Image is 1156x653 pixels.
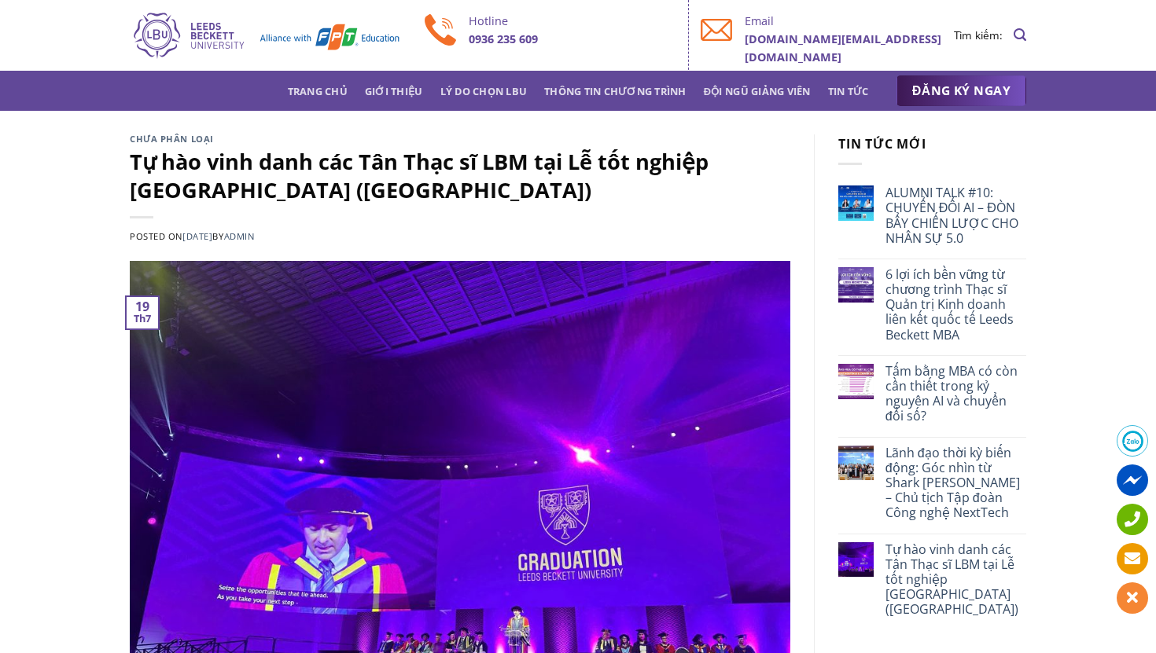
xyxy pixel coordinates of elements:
[885,542,1026,618] a: Tự hào vinh danh các Tân Thạc sĩ LBM tại Lễ tốt nghiệp [GEOGRAPHIC_DATA] ([GEOGRAPHIC_DATA])
[745,31,941,64] b: [DOMAIN_NAME][EMAIL_ADDRESS][DOMAIN_NAME]
[130,133,214,145] a: Chưa phân loại
[885,185,1026,246] a: ALUMNI TALK #10: CHUYỂN ĐỔI AI – ĐÒN BẨY CHIẾN LƯỢC CHO NHÂN SỰ 5.0
[469,31,538,46] b: 0936 235 609
[469,12,677,30] p: Hotline
[365,77,423,105] a: Giới thiệu
[130,230,212,242] span: Posted on
[212,230,254,242] span: by
[544,77,687,105] a: Thông tin chương trình
[440,77,528,105] a: Lý do chọn LBU
[704,77,811,105] a: Đội ngũ giảng viên
[885,364,1026,424] a: Tấm bằng MBA có còn cần thiết trong kỷ nguyên AI và chuyển đổi số?
[130,148,790,204] h1: Tự hào vinh danh các Tân Thạc sĩ LBM tại Lễ tốt nghiệp [GEOGRAPHIC_DATA] ([GEOGRAPHIC_DATA])
[838,135,926,152] span: Tin tức mới
[182,230,212,242] a: [DATE]
[885,446,1026,521] a: Lãnh đạo thời kỳ biến động: Góc nhìn từ Shark [PERSON_NAME] – Chủ tịch Tập đoàn Công nghệ NextTech
[828,77,869,105] a: Tin tức
[954,27,1003,44] li: Tìm kiếm:
[1014,20,1026,50] a: Search
[288,77,348,105] a: Trang chủ
[224,230,255,242] a: admin
[130,10,401,61] img: Thạc sĩ Quản trị kinh doanh Quốc tế
[885,267,1026,343] a: 6 lợi ích bền vững từ chương trình Thạc sĩ Quản trị Kinh doanh liên kết quốc tế Leeds Beckett MBA
[912,81,1011,101] span: ĐĂNG KÝ NGAY
[896,75,1026,107] a: ĐĂNG KÝ NGAY
[745,12,953,30] p: Email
